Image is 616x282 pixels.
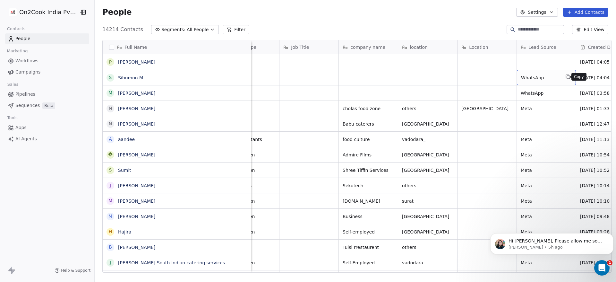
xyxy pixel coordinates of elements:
span: [DOMAIN_NAME] [343,198,394,204]
span: location [410,44,428,50]
span: People [102,7,132,17]
span: Sekotech [343,182,394,189]
span: Full Name [124,44,147,50]
div: S [109,74,112,81]
span: [GEOGRAPHIC_DATA] [402,167,453,173]
span: Sequences [15,102,40,109]
iframe: Intercom notifications message [488,220,616,265]
span: Campaigns [15,69,40,75]
span: AI Agents [15,136,37,142]
div: B [109,244,112,251]
span: Babu caterers [343,121,394,127]
a: [PERSON_NAME] [118,59,155,65]
span: others [402,105,453,112]
a: Pipelines [5,89,89,100]
span: Self-Employed [343,260,394,266]
a: aandee [118,137,135,142]
a: [PERSON_NAME] [118,198,155,204]
span: Segments: [161,26,185,33]
div: location [398,40,457,54]
span: [GEOGRAPHIC_DATA] [402,121,453,127]
span: [GEOGRAPHIC_DATA] [461,105,513,112]
span: Pipelines [15,91,35,98]
span: food culture [343,136,394,143]
div: S [109,167,112,173]
span: Tools [4,113,20,123]
a: Workflows [5,56,89,66]
div: a [109,136,112,143]
button: On2Cook India Pvt. Ltd. [8,7,75,18]
a: Sumit [118,168,131,173]
a: [PERSON_NAME] [118,183,155,188]
span: vadodara_ [402,260,453,266]
span: Location [469,44,488,50]
div: Full Name [103,40,251,54]
span: Marketing [4,46,30,56]
button: Settings [516,8,558,17]
a: Hajira [118,229,131,234]
span: Business [343,213,394,220]
span: [GEOGRAPHIC_DATA] [402,213,453,220]
div: H [109,228,112,235]
span: Meta [521,105,572,112]
span: Job Title [291,44,309,50]
span: Meta [521,182,572,189]
span: Admire Films [343,152,394,158]
span: WhatsApp [521,75,560,81]
span: Sales [4,80,21,89]
div: M [108,198,112,204]
a: Campaigns [5,67,89,77]
a: AI Agents [5,134,89,144]
span: company name [350,44,385,50]
span: Meta [521,152,572,158]
span: 14214 Contacts [102,26,143,33]
div: J [110,259,111,266]
a: [PERSON_NAME] [118,106,155,111]
span: Lead Source [528,44,556,50]
span: 1 [607,260,612,265]
a: [PERSON_NAME] South Indian catering services [118,260,225,265]
span: Beta [42,102,55,109]
div: � [108,151,113,158]
span: People [15,35,30,42]
span: Apps [15,124,27,131]
a: SequencesBeta [5,100,89,111]
div: company name [339,40,398,54]
div: Job Title [279,40,338,54]
span: [GEOGRAPHIC_DATA] [402,229,453,235]
div: Lead Source [517,40,576,54]
span: Help & Support [61,268,90,273]
div: N [109,120,112,127]
div: Location [458,40,517,54]
a: Apps [5,122,89,133]
p: Copy [574,74,584,79]
a: [PERSON_NAME] [118,152,155,157]
span: All People [187,26,209,33]
div: M [108,90,112,96]
span: Workflows [15,57,38,64]
span: others [402,244,453,251]
span: [GEOGRAPHIC_DATA] [402,152,453,158]
iframe: Intercom live chat [594,260,610,276]
a: Help & Support [55,268,90,273]
a: [PERSON_NAME] [118,91,155,96]
span: Contacts [4,24,28,34]
span: On2Cook India Pvt. Ltd. [19,8,77,16]
span: others_ [402,182,453,189]
div: m [108,213,112,220]
a: People [5,33,89,44]
a: [PERSON_NAME] [118,214,155,219]
img: on2cook%20logo-04%20copy.jpg [9,8,17,16]
button: Add Contacts [563,8,608,17]
span: Meta [521,213,572,220]
span: Meta [521,198,572,204]
span: Self-employed [343,229,394,235]
a: [PERSON_NAME] [118,121,155,127]
span: WhatsApp [521,90,572,96]
span: Meta [521,167,572,173]
span: Meta [521,136,572,143]
button: Filter [223,25,249,34]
